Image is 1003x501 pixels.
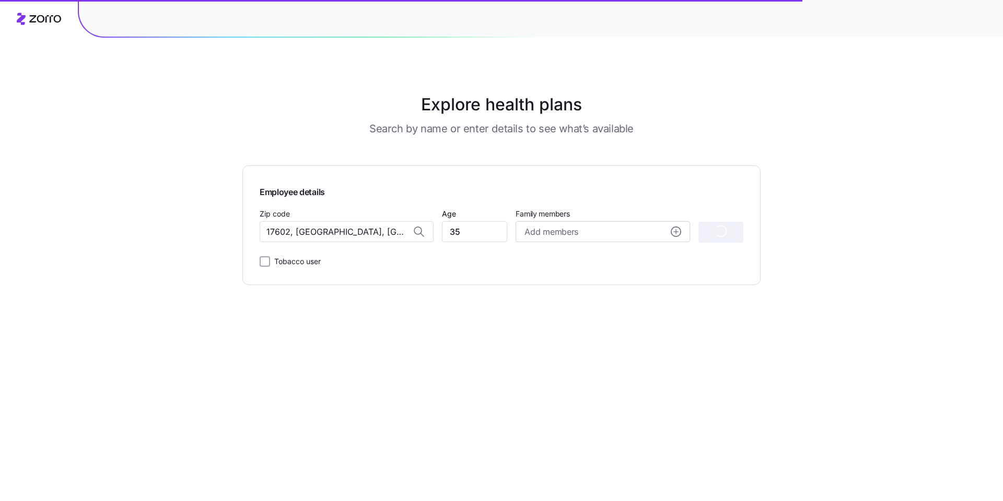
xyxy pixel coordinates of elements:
h3: Search by name or enter details to see what’s available [369,121,634,136]
input: Age [442,221,507,242]
label: Zip code [260,208,290,220]
span: Employee details [260,183,325,199]
input: Zip code [260,221,434,242]
label: Tobacco user [270,255,321,268]
label: Age [442,208,456,220]
button: Add membersadd icon [516,221,690,242]
h1: Explore health plans [269,92,735,117]
span: Add members [524,225,578,238]
svg: add icon [671,226,681,237]
span: Family members [516,209,690,219]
